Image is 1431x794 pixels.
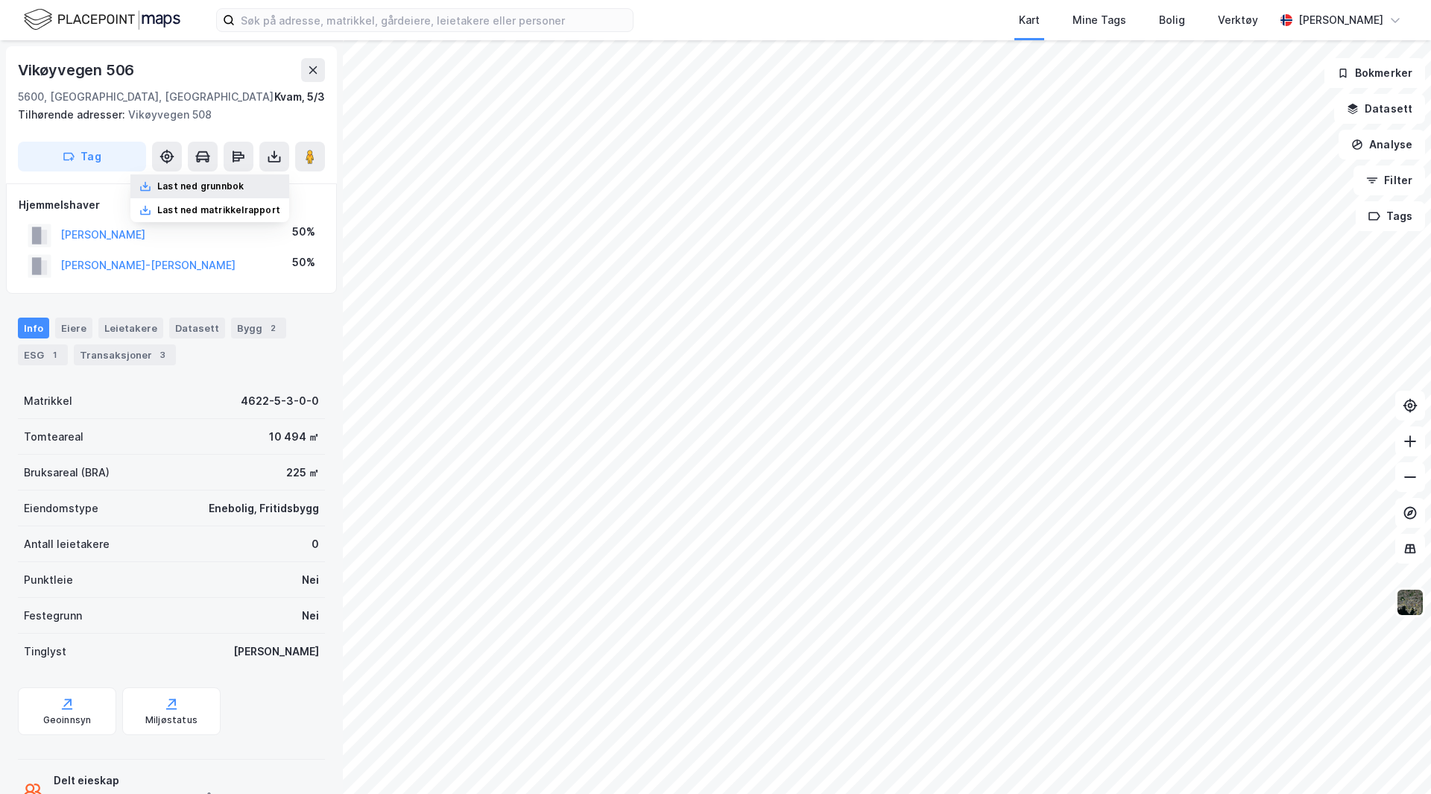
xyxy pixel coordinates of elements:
div: Matrikkel [24,392,72,410]
div: Bolig [1159,11,1185,29]
div: ESG [18,344,68,365]
input: Søk på adresse, matrikkel, gårdeiere, leietakere eller personer [235,9,633,31]
div: 50% [292,223,315,241]
button: Datasett [1334,94,1425,124]
div: Leietakere [98,318,163,338]
button: Tag [18,142,146,171]
div: Nei [302,571,319,589]
div: Hjemmelshaver [19,196,324,214]
div: Miljøstatus [145,714,198,726]
div: Vikøyvegen 506 [18,58,137,82]
span: Tilhørende adresser: [18,108,128,121]
div: [PERSON_NAME] [1298,11,1383,29]
div: 225 ㎡ [286,464,319,482]
div: Last ned matrikkelrapport [157,204,280,216]
div: 1 [47,347,62,362]
div: Enebolig, Fritidsbygg [209,500,319,517]
div: Kvam, 5/3 [274,88,325,106]
div: 4622-5-3-0-0 [241,392,319,410]
div: 5600, [GEOGRAPHIC_DATA], [GEOGRAPHIC_DATA] [18,88,274,106]
div: Bygg [231,318,286,338]
div: Kart [1019,11,1040,29]
div: 2 [265,321,280,335]
img: 9k= [1396,588,1424,617]
div: Transaksjoner [74,344,176,365]
div: 3 [155,347,170,362]
div: Eiendomstype [24,500,98,517]
div: 0 [312,535,319,553]
div: Delt eieskap [54,772,249,790]
div: 50% [292,253,315,271]
div: Info [18,318,49,338]
div: Mine Tags [1073,11,1126,29]
div: Eiere [55,318,92,338]
button: Tags [1356,201,1425,231]
div: 10 494 ㎡ [269,428,319,446]
div: Vikøyvegen 508 [18,106,313,124]
div: Tinglyst [24,643,66,661]
div: Datasett [169,318,225,338]
button: Bokmerker [1324,58,1425,88]
div: Nei [302,607,319,625]
img: logo.f888ab2527a4732fd821a326f86c7f29.svg [24,7,180,33]
button: Filter [1353,166,1425,195]
div: Antall leietakere [24,535,110,553]
div: Punktleie [24,571,73,589]
div: [PERSON_NAME] [233,643,319,661]
div: Geoinnsyn [43,714,92,726]
div: Verktøy [1218,11,1258,29]
div: Festegrunn [24,607,82,625]
div: Bruksareal (BRA) [24,464,110,482]
button: Analyse [1339,130,1425,160]
div: Last ned grunnbok [157,180,244,192]
div: Kontrollprogram for chat [1356,722,1431,794]
div: Tomteareal [24,428,83,446]
iframe: Chat Widget [1356,722,1431,794]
